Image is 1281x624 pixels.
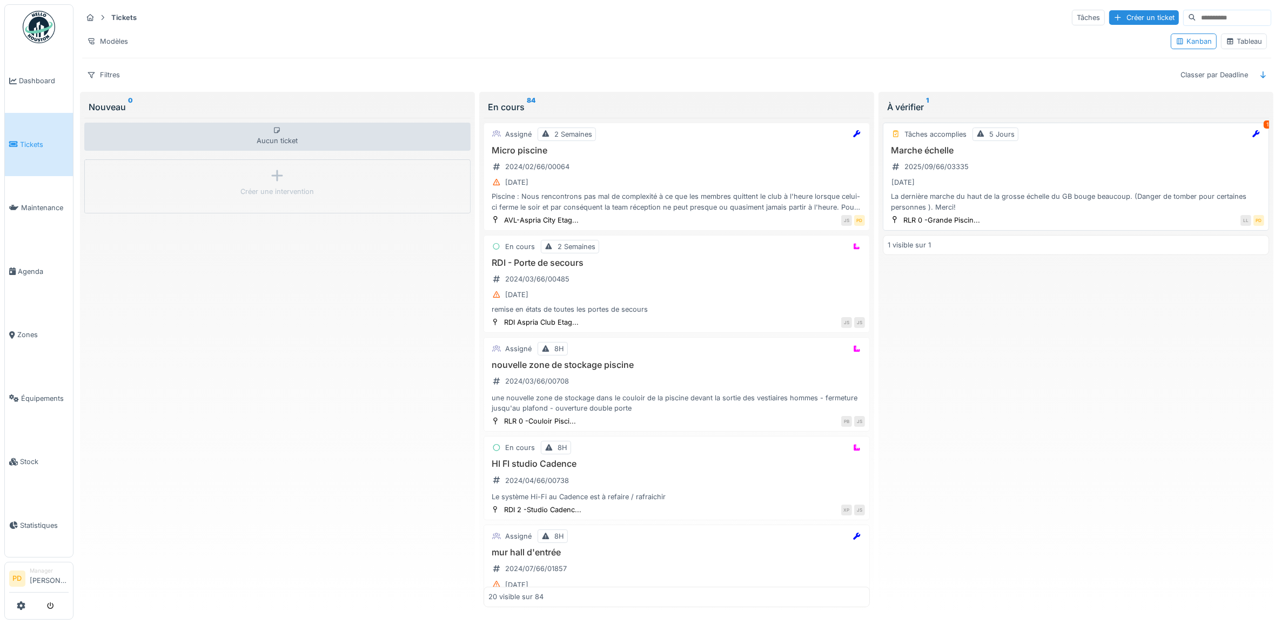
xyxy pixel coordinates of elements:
a: Statistiques [5,494,73,558]
span: Dashboard [19,76,69,86]
div: [DATE] [505,290,528,300]
span: Tickets [20,139,69,150]
div: 2025/09/66/03335 [904,162,969,172]
div: La dernière marche du haut de la grosse échelle du GB bouge beaucoup. (Danger de tomber pour cert... [888,191,1264,212]
div: JS [854,416,865,427]
h3: RDI - Porte de secours [488,258,865,268]
div: 5 Jours [989,129,1015,139]
div: XP [841,505,852,515]
span: Équipements [21,393,69,404]
div: PB [841,416,852,427]
a: Dashboard [5,49,73,113]
div: Le système Hi-Fi au Cadence est à refaire / rafraichir [488,492,865,502]
div: Classer par Deadline [1176,67,1253,83]
div: PD [854,215,865,226]
div: [DATE] [505,580,528,590]
div: Assigné [505,531,532,541]
h3: Micro piscine [488,145,865,156]
div: Manager [30,567,69,575]
div: AVL-Aspria City Etag... [504,215,579,225]
img: Badge_color-CXgf-gQk.svg [23,11,55,43]
div: RDI Aspria Club Etag... [504,317,579,327]
a: PD Manager[PERSON_NAME] [9,567,69,593]
div: Nouveau [89,100,466,113]
div: Aucun ticket [84,123,471,151]
div: 2 Semaines [554,129,592,139]
span: Statistiques [20,520,69,531]
div: 2024/02/66/00064 [505,162,569,172]
div: Tableau [1226,36,1262,46]
div: 8H [554,344,564,354]
a: Stock [5,430,73,494]
div: [DATE] [505,177,528,187]
div: JS [854,317,865,328]
span: Zones [17,330,69,340]
div: 2024/04/66/00738 [505,475,569,486]
a: Équipements [5,367,73,431]
div: Kanban [1176,36,1212,46]
div: Assigné [505,344,532,354]
strong: Tickets [107,12,141,23]
div: JS [841,317,852,328]
div: Piscine : Nous rencontrons pas mal de complexité à ce que les membres quittent le club à l'heure ... [488,191,865,212]
h3: mur hall d'entrée [488,547,865,558]
a: Agenda [5,240,73,304]
sup: 84 [527,100,535,113]
div: RLR 0 -Couloir Pisci... [504,416,576,426]
div: JS [854,505,865,515]
div: 2 Semaines [558,241,595,252]
li: PD [9,571,25,587]
div: 2024/03/66/00485 [505,274,569,284]
div: 8H [558,442,567,453]
h3: nouvelle zone de stockage piscine [488,360,865,370]
span: Agenda [18,266,69,277]
li: [PERSON_NAME] [30,567,69,590]
div: [DATE] [891,177,915,187]
div: 2024/07/66/01857 [505,563,567,574]
a: Zones [5,303,73,367]
div: une nouvelle zone de stockage dans le couloir de la piscine devant la sortie des vestiaires homme... [488,393,865,413]
span: Stock [20,457,69,467]
div: 1 visible sur 1 [888,240,931,250]
div: 20 visible sur 84 [488,592,544,602]
span: Maintenance [21,203,69,213]
a: Tickets [5,113,73,177]
div: Tâches [1072,10,1105,25]
div: RLR 0 -Grande Piscin... [903,215,980,225]
h3: HI FI studio Cadence [488,459,865,469]
div: Filtres [82,67,125,83]
div: En cours [505,241,535,252]
div: JS [841,215,852,226]
h3: Marche échelle [888,145,1264,156]
div: Créer une intervention [240,186,314,197]
div: Tâches accomplies [904,129,967,139]
sup: 0 [128,100,133,113]
div: remise en états de toutes les portes de secours [488,304,865,314]
div: 1 [1264,120,1271,129]
div: À vérifier [887,100,1265,113]
div: Modèles [82,33,133,49]
div: LL [1240,215,1251,226]
a: Maintenance [5,176,73,240]
div: 8H [554,531,564,541]
div: PD [1253,215,1264,226]
div: En cours [488,100,866,113]
sup: 1 [926,100,929,113]
div: En cours [505,442,535,453]
div: 2024/03/66/00708 [505,376,569,386]
div: Créer un ticket [1109,10,1179,25]
div: RDI 2 -Studio Cadenc... [504,505,581,515]
div: Assigné [505,129,532,139]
